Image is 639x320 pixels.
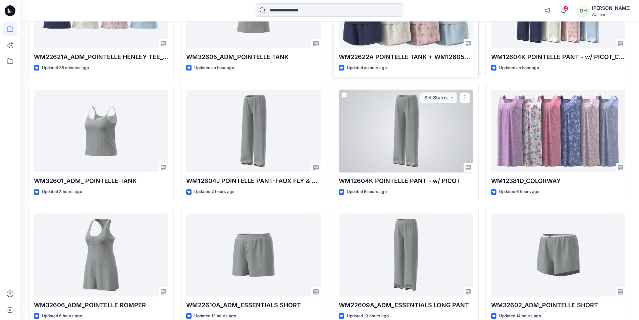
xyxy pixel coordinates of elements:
a: WM22609A_ADM_ESSENTIALS LONG PANT [339,214,473,296]
div: GH [577,5,589,17]
p: WM32605_ADM_POINTELLE TANK [186,52,320,62]
a: WM12381D_COLORWAY [491,90,625,173]
a: WM32601_ADM_ POINTELLE TANK [34,90,168,173]
p: Updated an hour ago [194,64,234,72]
p: Updated an hour ago [347,64,387,72]
p: Updated 6 hours ago [42,313,82,320]
p: WM12604J POINTELLE PANT-FAUX FLY & BUTTONS + PICOT [186,176,320,186]
p: Updated 5 hours ago [347,188,387,195]
a: WM22610A_ADM_ESSENTIALS SHORT [186,214,320,296]
p: WM32602_ADM_POINTELLE SHORT [491,301,625,310]
p: WM12381D_COLORWAY [491,176,625,186]
p: Updated an hour ago [499,64,539,72]
p: Updated 14 hours ago [499,313,541,320]
a: WM12604K POINTELLE PANT - w/ PICOT [339,90,473,173]
p: Updated 6 hours ago [499,188,539,195]
p: Updated 3 hours ago [42,188,82,195]
p: WM32606_ADM_POINTELLE ROMPER [34,301,168,310]
span: 2 [563,6,569,11]
p: Updated 4 hours ago [194,188,234,195]
p: WM22621A_ADM_POINTELLE HENLEY TEE_COLORWAY [34,52,168,62]
p: Updated 35 minutes ago [42,64,89,72]
a: WM32602_ADM_POINTELLE SHORT [491,214,625,296]
p: WM22610A_ADM_ESSENTIALS SHORT [186,301,320,310]
p: Updated 13 hours ago [194,313,236,320]
p: WM12604K POINTELLE PANT - w/ PICOT_COLORWAY [491,52,625,62]
p: Updated 13 hours ago [347,313,389,320]
p: WM22609A_ADM_ESSENTIALS LONG PANT [339,301,473,310]
div: Walmart [592,12,631,17]
div: [PERSON_NAME] [592,4,631,12]
p: WM22622A POINTELLE TANK + WM12605K POINTELLE SHORT -w- PICOT_COLORWAY [339,52,473,62]
p: WM32601_ADM_ POINTELLE TANK [34,176,168,186]
p: WM12604K POINTELLE PANT - w/ PICOT [339,176,473,186]
a: WM12604J POINTELLE PANT-FAUX FLY & BUTTONS + PICOT [186,90,320,173]
a: WM32606_ADM_POINTELLE ROMPER [34,214,168,296]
